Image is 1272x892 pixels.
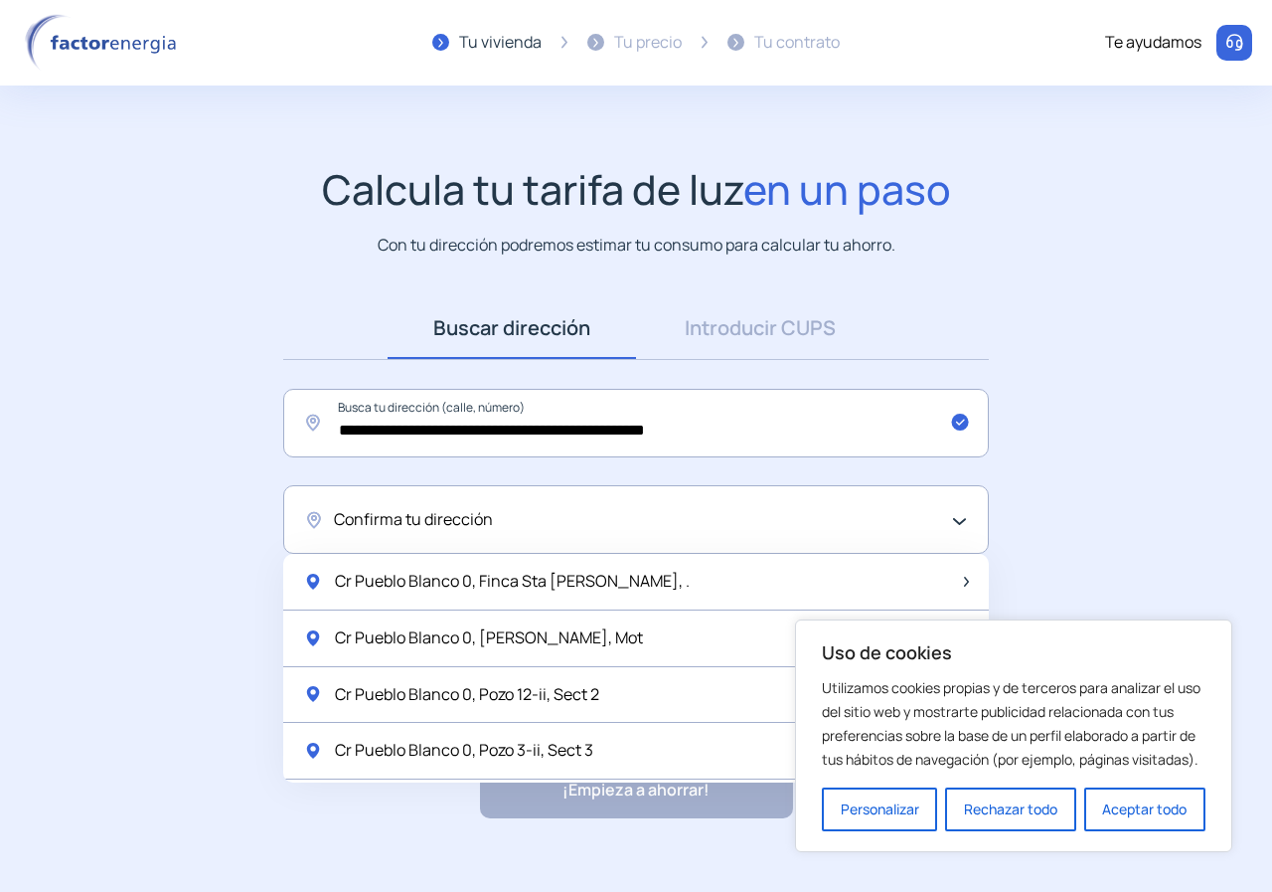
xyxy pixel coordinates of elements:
[945,788,1075,831] button: Rechazar todo
[1105,30,1201,56] div: Te ayudamos
[1084,788,1205,831] button: Aceptar todo
[303,572,323,592] img: location-pin-green.svg
[822,640,1205,664] p: Uso de cookies
[378,233,895,258] p: Con tu dirección podremos estimar tu consumo para calcular tu ahorro.
[614,30,682,56] div: Tu precio
[303,684,323,704] img: location-pin-green.svg
[303,628,323,648] img: location-pin-green.svg
[1224,33,1244,53] img: llamar
[335,625,643,651] span: Cr Pueblo Blanco 0, [PERSON_NAME], Mot
[795,620,1232,852] div: Uso de cookies
[388,297,636,359] a: Buscar dirección
[743,161,951,217] span: en un paso
[822,788,937,831] button: Personalizar
[335,569,690,595] span: Cr Pueblo Blanco 0, Finca Sta [PERSON_NAME], .
[322,165,951,214] h1: Calcula tu tarifa de luz
[335,682,599,708] span: Cr Pueblo Blanco 0, Pozo 12-ii, Sect 2
[334,507,493,533] span: Confirma tu dirección
[636,297,884,359] a: Introducir CUPS
[20,14,189,72] img: logo factor
[335,738,593,764] span: Cr Pueblo Blanco 0, Pozo 3-ii, Sect 3
[303,741,323,761] img: location-pin-green.svg
[964,577,969,587] img: arrow-next-item.svg
[754,30,840,56] div: Tu contrato
[822,676,1205,772] p: Utilizamos cookies propias y de terceros para analizar el uso del sitio web y mostrarte publicida...
[459,30,542,56] div: Tu vivienda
